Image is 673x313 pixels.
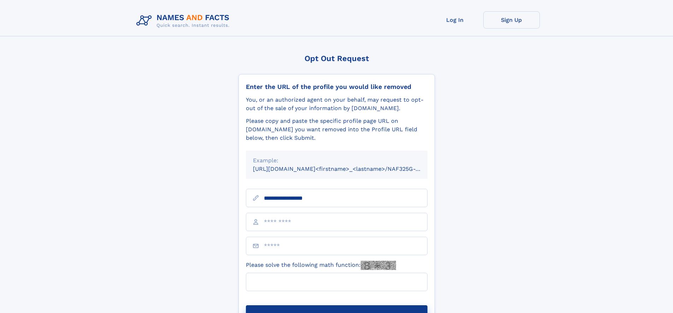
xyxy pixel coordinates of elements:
div: Please copy and paste the specific profile page URL on [DOMAIN_NAME] you want removed into the Pr... [246,117,427,142]
div: Opt Out Request [238,54,435,63]
div: You, or an authorized agent on your behalf, may request to opt-out of the sale of your informatio... [246,96,427,113]
a: Log In [427,11,483,29]
div: Enter the URL of the profile you would like removed [246,83,427,91]
small: [URL][DOMAIN_NAME]<firstname>_<lastname>/NAF325G-xxxxxxxx [253,165,441,172]
a: Sign Up [483,11,540,29]
div: Example: [253,156,420,165]
label: Please solve the following math function: [246,261,396,270]
img: Logo Names and Facts [134,11,235,30]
